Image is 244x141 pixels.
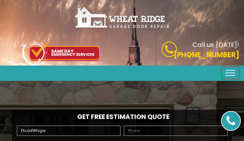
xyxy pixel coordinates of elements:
[17,126,121,136] input: Name
[22,41,100,66] img: icon-top.png
[127,42,240,60] a: Call us [DATE]! [PHONE_NUMBER]
[221,67,239,79] button: Toggle navigation
[74,6,170,29] img: Wheat-Ridge.png
[127,50,240,60] p: [PHONE_NUMBER]
[124,126,227,136] input: Phone
[15,113,229,121] h2: Get Free Estimation Quote
[192,40,239,49] b: Call us [DATE]!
